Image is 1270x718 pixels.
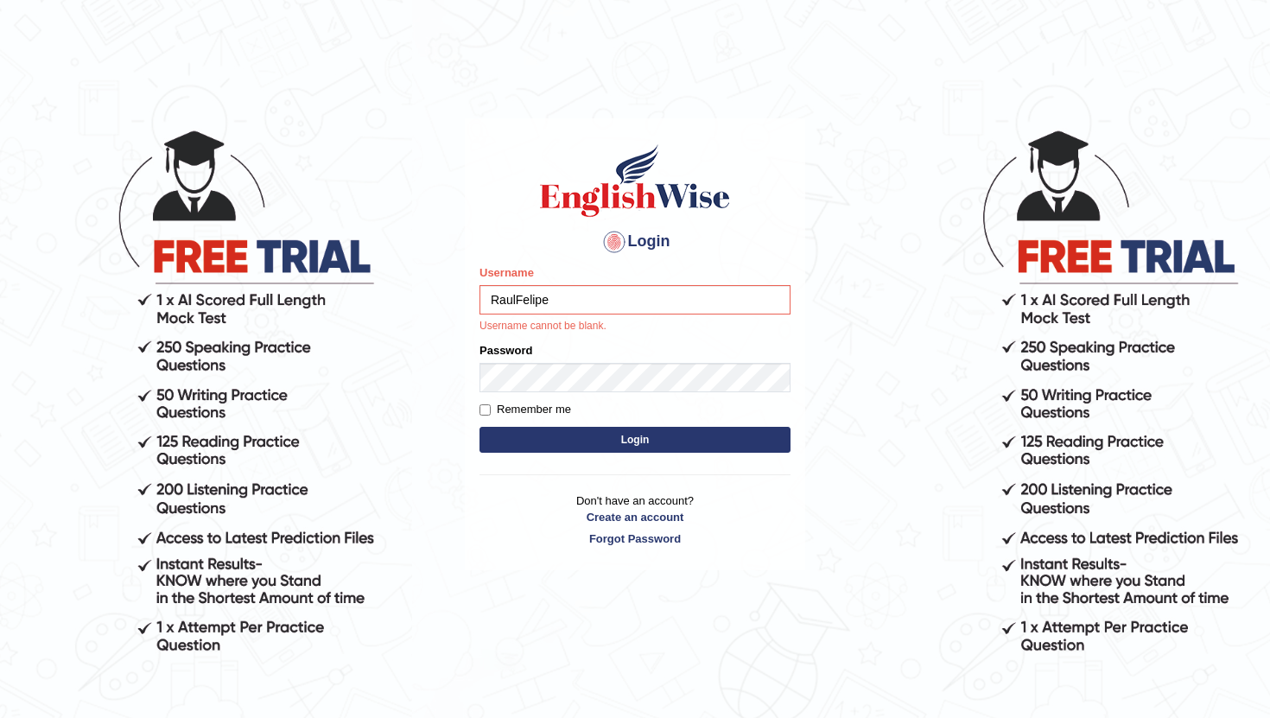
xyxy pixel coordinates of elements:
[479,401,571,418] label: Remember me
[479,342,532,359] label: Password
[479,228,791,256] h4: Login
[479,319,791,334] p: Username cannot be blank.
[479,264,534,281] label: Username
[479,492,791,546] p: Don't have an account?
[479,404,491,416] input: Remember me
[479,427,791,453] button: Login
[537,142,733,219] img: Logo of English Wise sign in for intelligent practice with AI
[479,531,791,547] a: Forgot Password
[479,509,791,525] a: Create an account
